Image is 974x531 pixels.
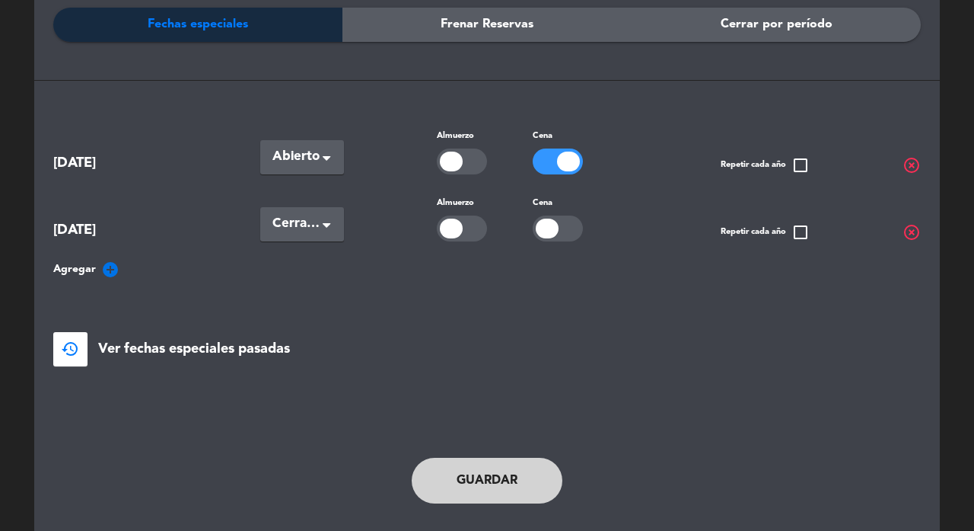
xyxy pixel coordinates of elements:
span: Fechas especiales [148,14,248,34]
span: highlight_off [902,156,921,174]
button: Guardar [412,458,562,504]
span: highlight_off [902,223,921,242]
span: Repetir cada año [721,156,810,174]
span: Abierto [272,146,320,168]
span: Cerradas [272,213,320,235]
button: restore [53,332,88,366]
span: [DATE] [53,152,167,174]
label: Cena [533,130,552,143]
label: Almuerzo [437,130,474,143]
label: Almuerzo [437,197,474,210]
span: Cerrar por período [721,14,832,34]
span: [DATE] [53,219,167,242]
span: restore [61,340,79,358]
span: Agregar [53,261,96,278]
span: check_box_outline_blank [791,223,810,242]
label: Cena [533,197,552,210]
i: add_circle [101,261,119,279]
span: check_box_outline_blank [791,156,810,174]
span: Repetir cada año [721,223,810,242]
span: Frenar Reservas [441,14,533,34]
span: Ver fechas especiales pasadas [98,338,290,360]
